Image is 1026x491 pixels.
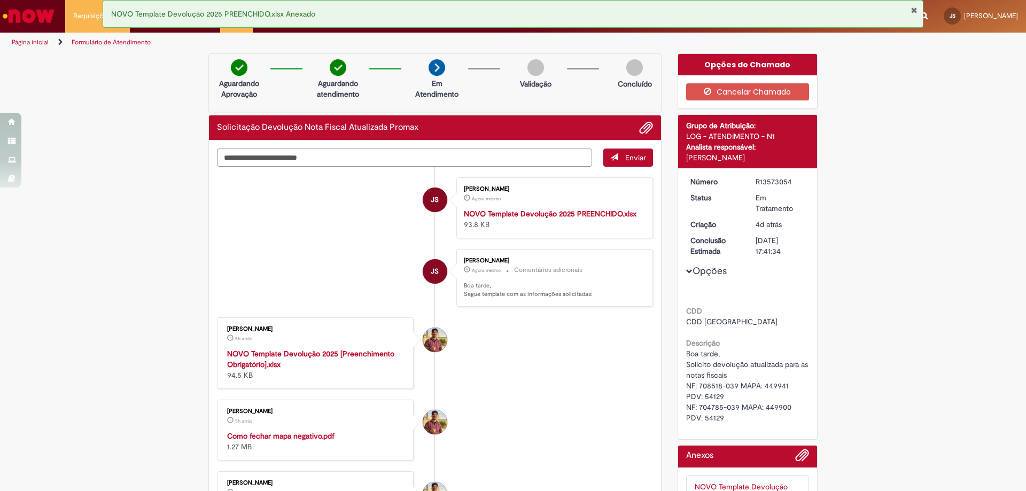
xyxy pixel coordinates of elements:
[514,266,582,275] small: Comentários adicionais
[686,306,702,316] b: CDD
[678,54,818,75] div: Opções do Chamado
[235,336,252,342] time: 30/09/2025 13:19:05
[639,121,653,135] button: Adicionar anexos
[217,123,418,133] h2: Solicitação Devolução Nota Fiscal Atualizada Promax Histórico de tíquete
[235,418,252,424] span: 5h atrás
[756,192,805,214] div: Em Tratamento
[72,38,151,46] a: Formulário de Atendimento
[682,176,748,187] dt: Número
[472,267,501,274] span: Agora mesmo
[1,5,56,27] img: ServiceNow
[12,38,49,46] a: Página inicial
[227,431,335,441] a: Como fechar mapa negativo.pdf
[330,59,346,76] img: check-circle-green.png
[472,196,501,202] span: Agora mesmo
[235,336,252,342] span: 5h atrás
[756,220,782,229] time: 27/09/2025 13:20:36
[950,12,955,19] span: JS
[625,153,646,162] span: Enviar
[682,192,748,203] dt: Status
[429,59,445,76] img: arrow-next.png
[411,78,463,99] p: Em Atendimento
[431,259,439,284] span: JS
[964,11,1018,20] span: [PERSON_NAME]
[8,33,676,52] ul: Trilhas de página
[111,9,315,19] span: NOVO Template Devolução 2025 PREENCHIDO.xlsx Anexado
[464,282,642,298] p: Boa tarde, Segue template com as informações solicitadas:
[227,480,405,486] div: [PERSON_NAME]
[472,267,501,274] time: 30/09/2025 18:13:40
[423,328,447,352] div: Vitor Jeremias Da Silva
[686,338,720,348] b: Descrição
[626,59,643,76] img: img-circle-grey.png
[686,120,810,131] div: Grupo de Atribuição:
[527,59,544,76] img: img-circle-grey.png
[73,11,111,21] span: Requisições
[227,349,394,369] a: NOVO Template Devolução 2025 [Preenchimento Obrigatório].xlsx
[686,349,810,423] span: Boa tarde, Solicito devolução atualizada para as notas fiscais NF: 708518-039 MAPA: 449941 PDV: 5...
[423,259,447,284] div: Jalom Faria Dos Santos
[464,186,642,192] div: [PERSON_NAME]
[213,78,265,99] p: Aguardando Aprovação
[472,196,501,202] time: 30/09/2025 18:13:54
[227,408,405,415] div: [PERSON_NAME]
[603,149,653,167] button: Enviar
[686,142,810,152] div: Analista responsável:
[795,448,809,467] button: Adicionar anexos
[686,451,713,461] h2: Anexos
[464,209,636,219] a: NOVO Template Devolução 2025 PREENCHIDO.xlsx
[231,59,247,76] img: check-circle-green.png
[911,6,918,14] button: Fechar Notificação
[464,208,642,230] div: 93.8 KB
[686,152,810,163] div: [PERSON_NAME]
[756,220,782,229] span: 4d atrás
[686,317,778,326] span: CDD [GEOGRAPHIC_DATA]
[217,149,592,167] textarea: Digite sua mensagem aqui...
[756,219,805,230] div: 27/09/2025 13:20:36
[756,235,805,256] div: [DATE] 17:41:34
[520,79,551,89] p: Validação
[423,410,447,434] div: Vitor Jeremias Da Silva
[227,326,405,332] div: [PERSON_NAME]
[235,418,252,424] time: 30/09/2025 13:18:51
[423,188,447,212] div: Jalom Faria Dos Santos
[682,219,748,230] dt: Criação
[686,83,810,100] button: Cancelar Chamado
[682,235,748,256] dt: Conclusão Estimada
[312,78,364,99] p: Aguardando atendimento
[227,348,405,380] div: 94.5 KB
[756,176,805,187] div: R13573054
[431,187,439,213] span: JS
[464,258,642,264] div: [PERSON_NAME]
[227,431,405,452] div: 1.27 MB
[686,131,810,142] div: LOG - ATENDIMENTO - N1
[618,79,652,89] p: Concluído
